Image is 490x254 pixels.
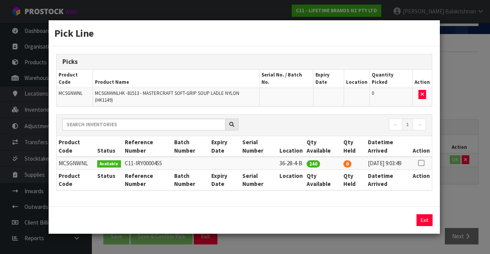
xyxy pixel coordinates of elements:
td: 36-28-4-B [278,157,305,169]
th: Reference Number [123,169,172,190]
th: Qty Held [341,136,366,157]
th: Product Code [57,70,93,88]
span: MCSGNWNLHK -81513 - MASTERCRAFT SOFT-GRIP SOUP LADLE NYLON (HK1149) [95,90,239,103]
th: Action [411,169,432,190]
button: Exit [416,214,433,226]
th: Batch Number [172,136,210,157]
th: Action [412,70,432,88]
th: Expiry Date [209,136,240,157]
span: Available [97,160,121,168]
th: Qty Held [341,169,366,190]
th: Action [411,136,432,157]
span: MCSGNWNL [59,90,83,96]
th: Location [278,169,305,190]
h3: Pick Line [54,26,434,40]
span: 0 [343,160,351,168]
th: Expiry Date [209,169,240,190]
th: Product Code [57,136,95,157]
td: [DATE] 9:03:49 [366,157,411,169]
h3: Picks [62,58,426,65]
th: Qty Available [305,169,341,190]
th: Product Name [93,70,259,88]
th: Qty Available [305,136,341,157]
th: Serial No. / Batch No. [260,70,313,88]
th: Expiry Date [313,70,344,88]
th: Datetime Arrived [366,136,411,157]
th: Serial Number [240,136,278,157]
th: Location [344,70,370,88]
span: 240 [307,160,320,168]
th: Status [95,136,123,157]
span: 0 [372,90,374,96]
th: Serial Number [240,169,278,190]
th: Location [278,136,305,157]
a: ← [389,119,402,131]
a: → [413,119,426,131]
th: Datetime Arrived [366,169,411,190]
th: Product Code [57,169,95,190]
th: Status [95,169,123,190]
th: Batch Number [172,169,210,190]
th: Quantity Picked [370,70,413,88]
nav: Page navigation [250,119,426,132]
a: 1 [402,119,413,131]
td: C11-IRY0000455 [123,157,172,169]
th: Reference Number [123,136,172,157]
td: MCSGNWNL [57,157,95,169]
input: Search inventories [62,119,225,130]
